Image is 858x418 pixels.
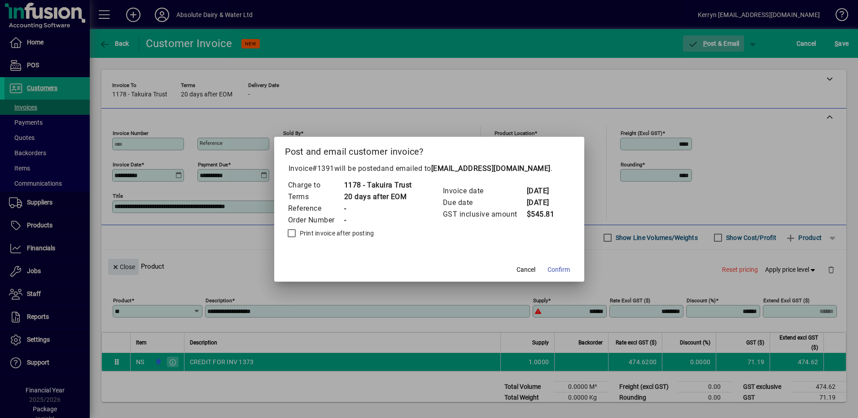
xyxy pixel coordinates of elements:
[442,209,526,220] td: GST inclusive amount
[288,191,344,203] td: Terms
[526,185,562,197] td: [DATE]
[526,209,562,220] td: $545.81
[288,214,344,226] td: Order Number
[431,164,551,173] b: [EMAIL_ADDRESS][DOMAIN_NAME]
[298,229,374,238] label: Print invoice after posting
[526,197,562,209] td: [DATE]
[547,265,570,274] span: Confirm
[274,137,584,163] h2: Post and email customer invoice?
[512,262,540,278] button: Cancel
[288,203,344,214] td: Reference
[442,197,526,209] td: Due date
[544,262,573,278] button: Confirm
[344,191,412,203] td: 20 days after EOM
[442,185,526,197] td: Invoice date
[344,179,412,191] td: 1178 - Takuira Trust
[517,265,535,274] span: Cancel
[344,203,412,214] td: -
[381,164,551,173] span: and emailed to
[312,164,334,173] span: #1391
[288,179,344,191] td: Charge to
[285,163,573,174] p: Invoice will be posted .
[344,214,412,226] td: -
